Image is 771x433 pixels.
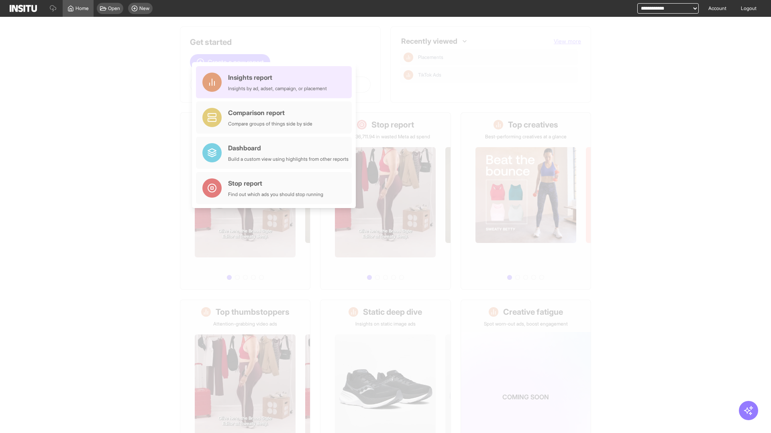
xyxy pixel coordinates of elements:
[228,85,327,92] div: Insights by ad, adset, campaign, or placement
[228,108,312,117] div: Comparison report
[139,5,149,12] span: New
[108,5,120,12] span: Open
[228,178,323,188] div: Stop report
[228,121,312,127] div: Compare groups of things side by side
[228,191,323,198] div: Find out which ads you should stop running
[228,73,327,82] div: Insights report
[228,156,349,162] div: Build a custom view using highlights from other reports
[10,5,37,12] img: Logo
[75,5,89,12] span: Home
[228,143,349,153] div: Dashboard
